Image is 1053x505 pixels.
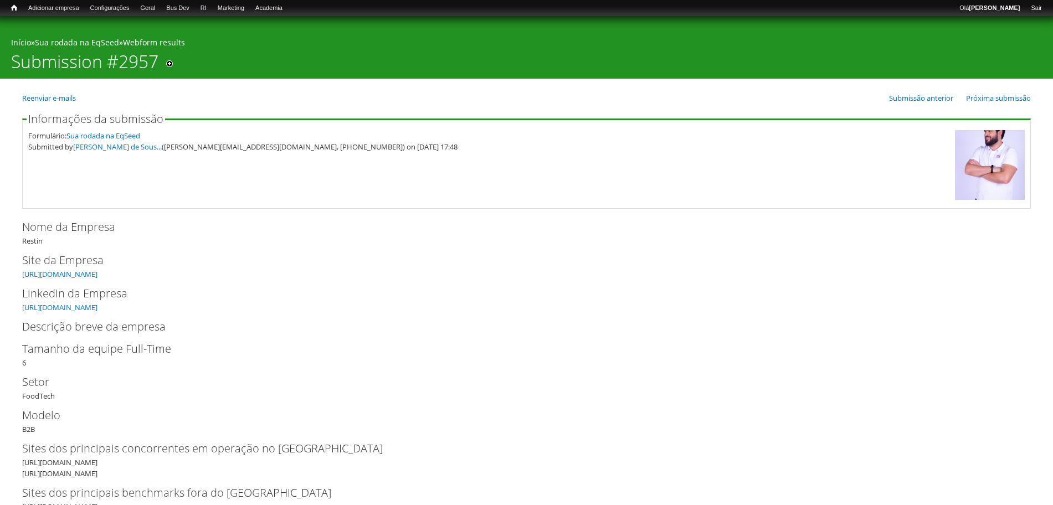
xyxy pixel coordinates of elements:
a: Olá[PERSON_NAME] [954,3,1025,14]
div: Submitted by ([PERSON_NAME][EMAIL_ADDRESS][DOMAIN_NAME], [PHONE_NUMBER]) on [DATE] 17:48 [28,141,949,152]
a: Marketing [212,3,250,14]
a: Webform results [123,37,185,48]
div: FoodTech [22,374,1031,401]
a: Início [11,37,31,48]
div: [URL][DOMAIN_NAME] [URL][DOMAIN_NAME] [22,440,1031,479]
a: Adicionar empresa [23,3,85,14]
label: LinkedIn da Empresa [22,285,1013,302]
div: Formulário: [28,130,949,141]
a: Submissão anterior [889,93,953,103]
label: Sites dos principais benchmarks fora do [GEOGRAPHIC_DATA] [22,485,1013,501]
a: [PERSON_NAME] de Sous... [73,142,162,152]
span: Início [11,4,17,12]
label: Setor [22,374,1013,390]
h1: Submission #2957 [11,51,158,79]
img: Foto de Luciano de Sousa Almeida Barbosa [955,130,1025,200]
a: Próxima submissão [966,93,1031,103]
a: Sair [1025,3,1047,14]
a: [URL][DOMAIN_NAME] [22,269,97,279]
legend: Informações da submissão [27,114,165,125]
a: Bus Dev [161,3,195,14]
a: Sua rodada na EqSeed [66,131,140,141]
label: Nome da Empresa [22,219,1013,235]
label: Tamanho da equipe Full-Time [22,341,1013,357]
a: Ver perfil do usuário. [955,192,1025,202]
a: Reenviar e-mails [22,93,76,103]
a: Configurações [85,3,135,14]
a: Sua rodada na EqSeed [35,37,119,48]
div: Restin [22,219,1031,246]
label: Site da Empresa [22,252,1013,269]
a: Geral [135,3,161,14]
div: B2B [22,407,1031,435]
a: Academia [250,3,288,14]
label: Descrição breve da empresa [22,318,1013,335]
a: RI [195,3,212,14]
div: » » [11,37,1042,51]
a: Início [6,3,23,13]
div: 6 [22,341,1031,368]
label: Sites dos principais concorrentes em operação no [GEOGRAPHIC_DATA] [22,440,1013,457]
label: Modelo [22,407,1013,424]
a: [URL][DOMAIN_NAME] [22,302,97,312]
strong: [PERSON_NAME] [969,4,1020,11]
